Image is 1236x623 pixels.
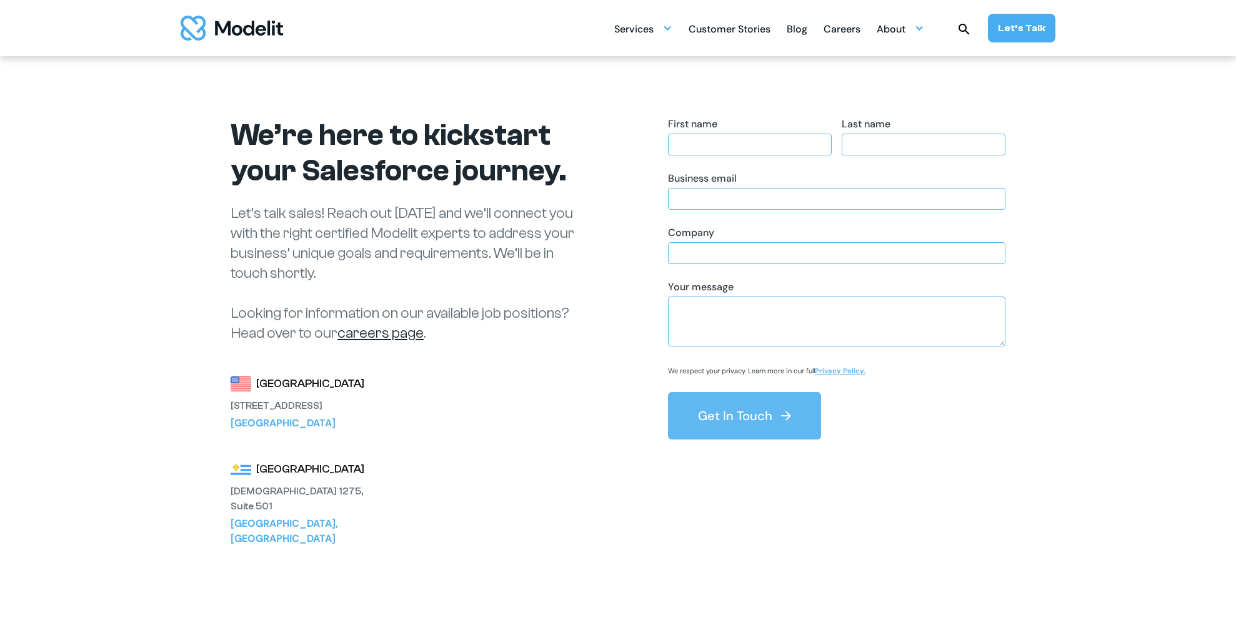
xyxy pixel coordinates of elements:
[668,366,865,376] p: We respect your privacy. Learn more in our full
[614,16,672,41] div: Services
[231,398,368,413] div: [STREET_ADDRESS]
[181,16,283,41] img: modelit logo
[877,18,905,42] div: About
[824,18,860,42] div: Careers
[668,392,821,439] button: Get In Touch
[614,18,654,42] div: Services
[256,461,364,478] div: [GEOGRAPHIC_DATA]
[689,16,770,41] a: Customer Stories
[988,14,1055,42] a: Let’s Talk
[842,117,1005,131] div: Last name
[181,16,283,41] a: home
[256,375,364,393] div: [GEOGRAPHIC_DATA]
[815,366,865,375] a: Privacy Policy.
[668,226,1005,240] div: Company
[689,18,770,42] div: Customer Stories
[231,516,368,546] div: [GEOGRAPHIC_DATA], [GEOGRAPHIC_DATA]
[231,416,368,431] div: [GEOGRAPHIC_DATA]
[998,21,1045,35] div: Let’s Talk
[668,280,1005,294] div: Your message
[231,484,368,514] div: [DEMOGRAPHIC_DATA] 1275, Suite 501
[877,16,924,41] div: About
[779,408,794,423] img: arrow right
[824,16,860,41] a: Careers
[668,117,832,131] div: First name
[787,18,807,42] div: Blog
[787,16,807,41] a: Blog
[698,407,772,424] div: Get In Touch
[668,172,1005,185] div: Business email
[337,325,424,341] a: careers page
[231,117,581,189] h1: We’re here to kickstart your Salesforce journey.
[231,204,581,343] p: Let’s talk sales! Reach out [DATE] and we’ll connect you with the right certified Modelit experts...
